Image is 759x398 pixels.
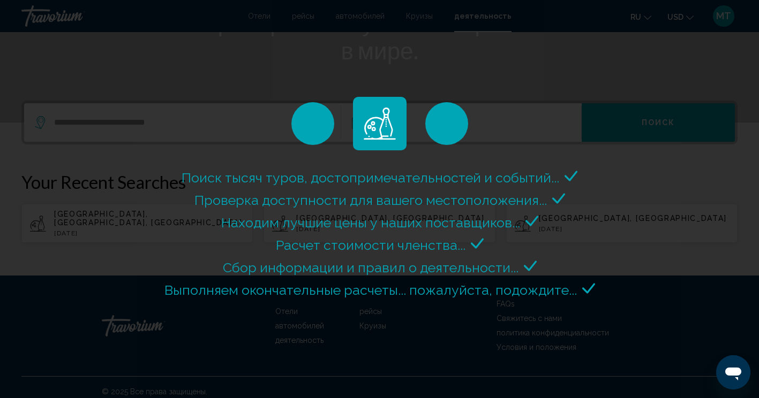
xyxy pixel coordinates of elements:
[182,170,559,186] span: Поиск тысяч туров, достопримечательностей и событий...
[276,237,465,253] span: Расчет стоимости членства...
[716,355,750,389] iframe: Кнопка запуска окна обмена сообщениями
[194,192,547,208] span: Проверка доступности для вашего местоположения...
[164,282,577,298] span: Выполняем окончательные расчеты... пожалуйста, подождите...
[221,215,520,231] span: Находим лучшие цены у наших поставщиков...
[223,259,518,275] span: Сбор информации и правил о деятельности...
